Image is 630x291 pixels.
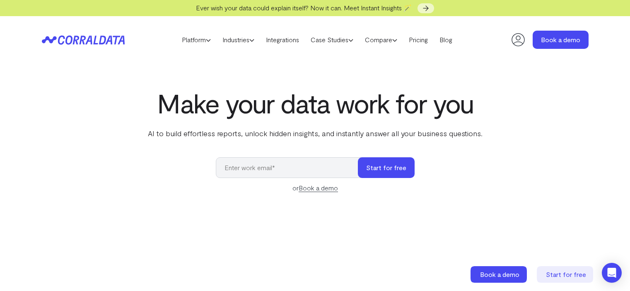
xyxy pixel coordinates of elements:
a: Book a demo [299,184,338,192]
div: Open Intercom Messenger [602,263,622,283]
a: Book a demo [471,266,529,283]
input: Enter work email* [216,157,366,178]
a: Platform [176,34,217,46]
span: Start for free [546,270,586,278]
a: Case Studies [305,34,359,46]
span: Ever wish your data could explain itself? Now it can. Meet Instant Insights 🪄 [196,4,412,12]
a: Compare [359,34,403,46]
a: Blog [434,34,458,46]
a: Industries [217,34,260,46]
span: Book a demo [480,270,519,278]
h1: Make your data work for you [146,88,484,118]
a: Pricing [403,34,434,46]
a: Start for free [537,266,595,283]
button: Start for free [358,157,415,178]
a: Book a demo [533,31,589,49]
a: Integrations [260,34,305,46]
div: or [216,183,415,193]
p: AI to build effortless reports, unlock hidden insights, and instantly answer all your business qu... [146,128,484,139]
